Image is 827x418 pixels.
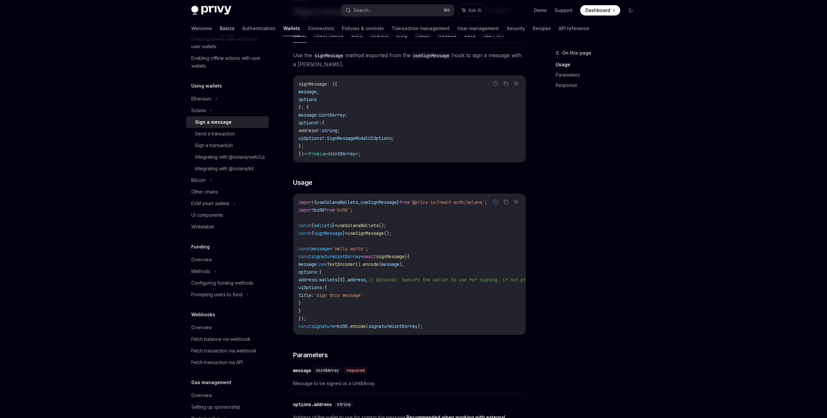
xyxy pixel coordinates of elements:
[191,279,253,287] div: Configuring funding methods
[366,323,368,329] span: (
[314,199,317,205] span: {
[242,21,276,36] a: Authentication
[345,230,348,236] span: =
[195,153,265,161] div: Integrating with @solana/web3.js
[298,223,311,228] span: const
[555,7,572,14] a: Support
[324,207,335,213] span: from
[195,118,232,126] div: Sign a message
[191,359,243,366] div: Fetch transaction via API
[399,199,410,205] span: from
[342,277,348,283] span: ].
[191,347,256,355] div: Fetch transaction via webhook
[186,322,269,333] a: Overview
[191,95,211,103] div: Ethereum
[319,128,322,133] span: :
[534,7,547,14] a: Demo
[384,230,392,236] span: ();
[332,246,366,252] span: 'Hello world'
[410,199,485,205] span: '@privy-io/react-auth/solana'
[191,211,223,219] div: UI components
[404,254,410,259] span: ({
[342,230,345,236] span: }
[312,52,346,59] code: signMessage
[298,128,319,133] span: address?
[332,223,335,228] span: }
[335,207,350,213] span: 'bs58'
[491,198,500,206] button: Report incorrect code
[417,323,423,329] span: );
[322,128,337,133] span: string
[625,5,636,16] button: Toggle dark mode
[309,151,327,157] span: Promise
[355,151,358,157] span: >
[298,308,301,314] span: }
[311,246,330,252] span: message
[293,178,312,187] span: Usage
[186,52,269,72] a: Enabling offline actions with user wallets
[368,323,417,329] span: signatureUint8Array
[533,21,551,36] a: Recipes
[507,21,525,36] a: Security
[298,261,319,267] span: message:
[341,5,454,16] button: Search...⌘K
[379,223,386,228] span: ();
[502,79,510,88] button: Copy the contents from the code block
[298,323,311,329] span: const
[186,345,269,357] a: Fetch transaction via webhook
[186,357,269,368] a: Fetch transaction via API
[283,21,300,36] a: Wallets
[195,165,254,172] div: Integrating with @solana/kit
[293,401,332,408] div: options.address
[186,151,269,163] a: Integrating with @solana/web3.js
[298,316,306,321] span: });
[366,277,368,283] span: ,
[316,368,339,373] span: Uint8Array
[327,151,330,157] span: <
[556,80,641,90] a: Response
[348,230,384,236] span: useSignMessage
[348,323,350,329] span: .
[186,401,269,413] a: Setting up sponsorship
[191,176,205,184] div: Bitcoin
[191,324,212,331] div: Overview
[512,79,520,88] button: Ask AI
[366,246,368,252] span: ;
[335,323,337,329] span: =
[319,269,322,275] span: {
[411,52,452,59] code: useSignMessage
[186,163,269,174] a: Integrating with @solana/kit
[337,402,351,407] span: string
[191,6,231,15] img: dark logo
[191,200,229,207] div: EVM smart wallets
[298,112,319,118] span: message:
[298,207,314,213] span: import
[319,112,345,118] span: Uint8Array
[298,230,311,236] span: const
[580,5,620,16] a: Dashboard
[319,277,337,283] span: wallets
[298,120,317,126] span: options
[191,335,250,343] div: Fetch balance via webhook
[191,403,240,411] div: Setting up sponsorship
[186,128,269,140] a: Send a transaction
[195,130,235,138] div: Send a transaction
[317,120,322,126] span: ?:
[191,392,212,399] div: Overview
[457,5,486,16] button: Ask AI
[468,7,481,14] span: Ask AI
[358,199,361,205] span: ,
[350,207,353,213] span: ;
[392,135,394,141] span: ;
[314,223,332,228] span: wallets
[457,21,499,36] a: User management
[314,292,363,298] span: 'Sign this message'
[311,323,335,329] span: signature
[298,104,309,110] span: }: {
[293,51,526,69] span: Use the method exported from the hook to sign a message with a [PERSON_NAME].
[376,254,404,259] span: signMessage
[399,261,404,267] span: ),
[348,277,366,283] span: address
[340,277,342,283] span: 0
[345,112,348,118] span: ;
